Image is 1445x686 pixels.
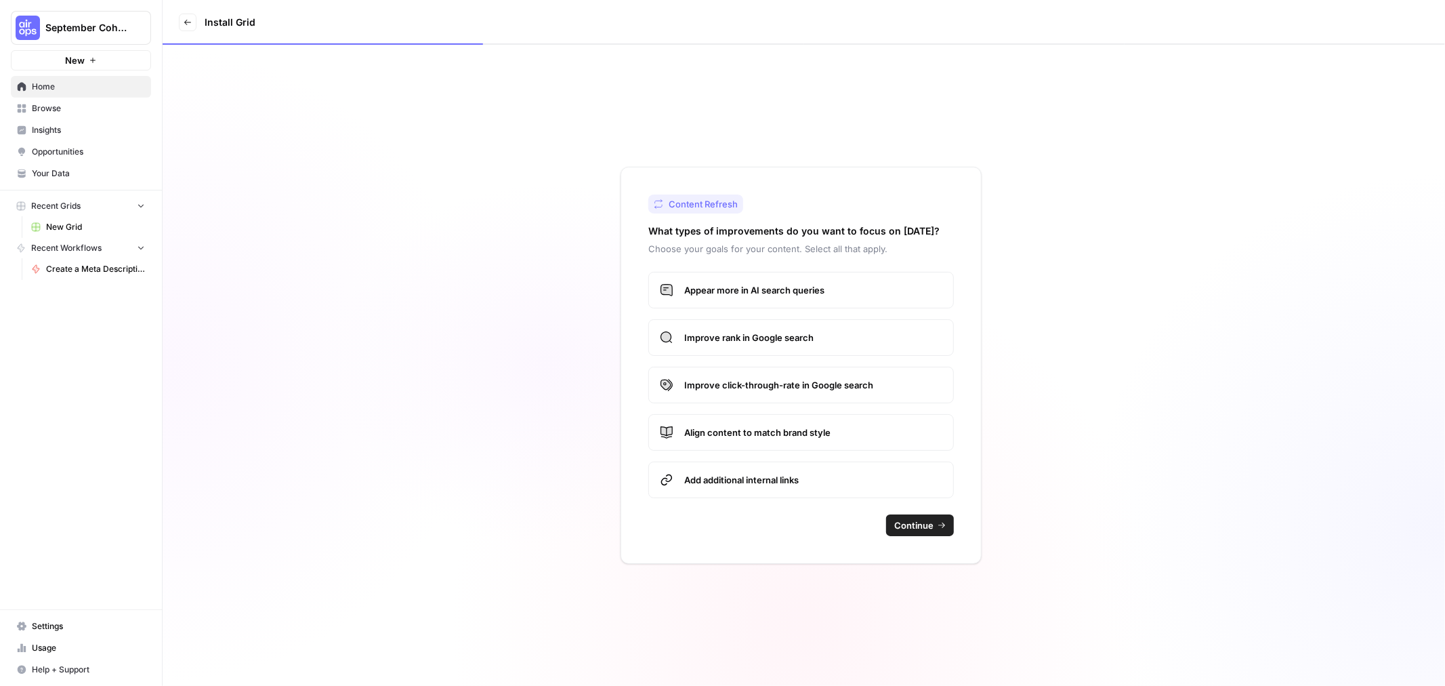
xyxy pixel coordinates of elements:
a: Insights [11,119,151,141]
button: Recent Workflows [11,238,151,258]
span: Your Data [32,167,145,180]
span: Appear more in AI search queries [684,283,942,297]
a: Settings [11,616,151,637]
button: Continue [886,514,954,536]
a: Usage [11,637,151,659]
span: New [65,54,85,67]
a: Your Data [11,163,151,184]
span: Improve click-through-rate in Google search [684,378,942,392]
button: Help + Support [11,659,151,681]
span: Align content to match brand style [684,426,942,439]
span: Home [32,81,145,93]
span: Add additional internal links [684,473,942,487]
span: September Cohort [45,21,127,35]
a: Home [11,76,151,98]
span: Settings [32,620,145,632]
a: Create a Meta Description ([PERSON_NAME]) [25,258,151,280]
span: Recent Workflows [31,242,102,254]
span: Opportunities [32,146,145,158]
p: Choose your goals for your content. Select all that apply. [648,242,954,256]
span: Browse [32,102,145,115]
span: Create a Meta Description ([PERSON_NAME]) [46,263,145,275]
span: Recent Grids [31,200,81,212]
a: Browse [11,98,151,119]
h2: What types of improvements do you want to focus on [DATE]? [648,224,940,238]
a: New Grid [25,216,151,238]
span: Insights [32,124,145,136]
a: Opportunities [11,141,151,163]
button: New [11,50,151,70]
span: New Grid [46,221,145,233]
span: Improve rank in Google search [684,331,942,344]
h3: Install Grid [205,16,255,29]
span: Continue [894,519,934,532]
span: Usage [32,642,145,654]
button: Workspace: September Cohort [11,11,151,45]
span: Content Refresh [669,197,738,211]
img: September Cohort Logo [16,16,40,40]
span: Help + Support [32,664,145,676]
button: Recent Grids [11,196,151,216]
